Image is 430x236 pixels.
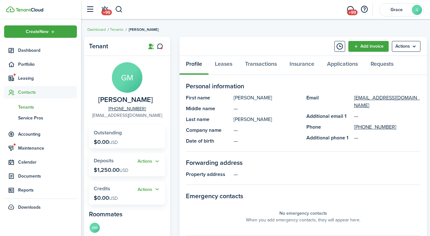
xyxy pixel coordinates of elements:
[18,47,77,54] span: Dashboard
[186,81,420,91] panel-main-section-title: Personal information
[101,10,112,15] span: +99
[392,41,420,52] button: Open menu
[92,112,162,119] a: [EMAIL_ADDRESS][DOMAIN_NAME]
[234,126,300,134] panel-main-description: —
[18,89,77,96] span: Contacts
[94,129,122,136] span: Outstanding
[412,5,422,15] avatar-text: G
[129,27,159,32] span: [PERSON_NAME]
[246,217,360,223] panel-main-placeholder-description: When you add emergency contacts, they will appear here.
[4,102,77,112] a: Tenants
[94,185,110,192] span: Credits
[26,30,49,34] span: Create New
[94,157,114,164] span: Deposits
[94,195,118,201] p: $0.00
[348,41,389,52] a: Add invoice
[306,112,351,120] panel-main-title: Additional email 1
[186,94,230,102] panel-main-title: First name
[234,116,300,123] panel-main-description: [PERSON_NAME]
[186,126,230,134] panel-main-title: Company name
[359,4,370,15] button: Open resource center
[98,96,153,104] span: Gabriela Martinez
[306,94,351,109] panel-main-title: Email
[239,56,283,75] a: Transactions
[321,56,364,75] a: Applications
[18,173,77,179] span: Documents
[90,223,100,233] avatar-text: DM
[392,41,420,52] menu-btn: Actions
[138,158,160,165] button: Actions
[364,56,400,75] a: Requests
[18,145,77,152] span: Maintenance
[138,158,160,165] button: Open menu
[344,2,356,18] a: Messaging
[115,4,123,15] button: Search
[186,137,230,145] panel-main-title: Date of birth
[18,204,41,211] span: Downloads
[89,209,165,219] panel-main-subtitle: Roommates
[87,27,106,32] a: Dashboard
[119,167,128,174] span: USD
[18,61,77,68] span: Portfolio
[16,8,43,12] img: TenantCloud
[186,191,420,201] panel-main-section-title: Emergency contacts
[234,105,300,112] panel-main-description: —
[384,8,409,12] span: Grace
[354,123,396,131] a: [PHONE_NUMBER]
[347,10,358,15] span: +99
[84,3,96,16] button: Open sidebar
[110,27,124,32] a: Tenants
[108,105,146,112] a: [PHONE_NUMBER]
[94,167,128,173] p: $1,250.00
[109,195,118,202] span: USD
[94,139,118,145] p: $0.00
[109,139,118,146] span: USD
[279,210,327,217] panel-main-placeholder-title: No emergency contacts
[4,25,77,38] button: Open menu
[306,134,351,142] panel-main-title: Additional phone 1
[18,75,77,82] span: Leasing
[4,184,77,196] a: Reports
[18,115,77,121] span: Service Pros
[138,186,160,193] button: Open menu
[186,116,230,123] panel-main-title: Last name
[186,158,420,167] panel-main-section-title: Forwarding address
[234,171,420,178] panel-main-description: —
[234,94,300,102] panel-main-description: [PERSON_NAME]
[18,159,77,165] span: Calendar
[18,187,77,193] span: Reports
[89,222,100,235] a: DM
[186,171,230,178] panel-main-title: Property address
[234,137,300,145] panel-main-description: —
[283,56,321,75] a: Insurance
[334,41,345,52] button: Timeline
[208,56,239,75] a: Leases
[4,112,77,123] a: Service Pros
[99,2,111,18] a: Notifications
[138,186,160,193] button: Actions
[89,43,140,50] panel-main-title: Tenant
[306,123,351,131] panel-main-title: Phone
[6,6,15,12] img: TenantCloud
[186,105,230,112] panel-main-title: Middle name
[4,44,77,57] a: Dashboard
[18,104,77,111] span: Tenants
[112,62,142,93] avatar-text: GM
[354,94,420,109] a: [EMAIL_ADDRESS][DOMAIN_NAME]
[18,131,77,138] span: Accounting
